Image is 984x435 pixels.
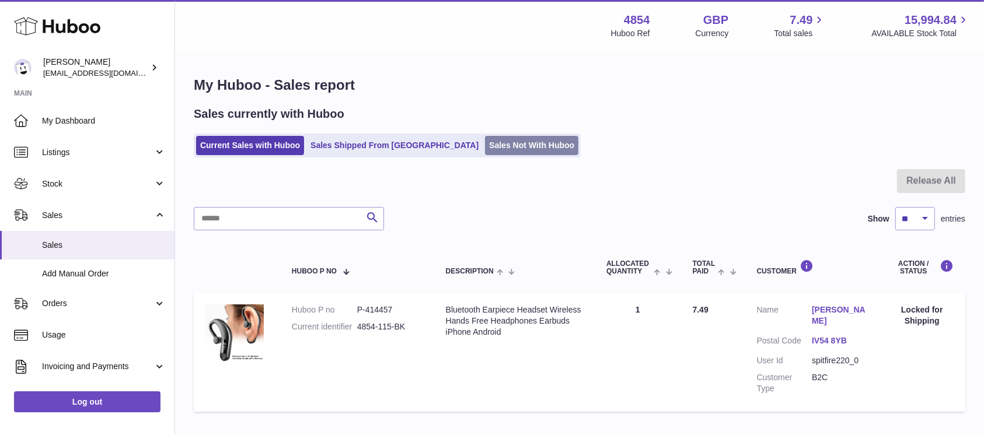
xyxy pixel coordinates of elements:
strong: GBP [703,12,728,28]
div: Bluetooth Earpiece Headset Wireless Hands Free Headphones Earbuds iPhone Android [446,304,583,338]
span: ALLOCATED Quantity [606,260,651,275]
span: Total paid [693,260,716,275]
dd: 4854-115-BK [357,321,423,332]
span: Usage [42,329,166,341]
dd: spitfire220_0 [812,355,867,366]
div: Customer [757,259,867,275]
span: Listings [42,147,153,158]
a: 15,994.84 AVAILABLE Stock Total [871,12,970,39]
a: Current Sales with Huboo [196,136,304,155]
span: Description [446,268,494,275]
span: Huboo P no [292,268,337,275]
strong: 4854 [624,12,650,28]
span: entries [941,213,965,224]
dt: Current identifier [292,321,357,332]
span: Invoicing and Payments [42,361,153,372]
div: Locked for Shipping [891,304,954,327]
span: 7.49 [790,12,813,28]
td: 1 [595,293,681,411]
span: AVAILABLE Stock Total [871,28,970,39]
a: Sales Shipped From [GEOGRAPHIC_DATA] [306,136,483,155]
a: Log out [14,391,160,412]
span: My Dashboard [42,115,166,127]
a: IV54 8YB [812,335,867,346]
dd: P-414457 [357,304,423,315]
div: Currency [696,28,729,39]
span: 15,994.84 [905,12,957,28]
div: Huboo Ref [611,28,650,39]
div: Action / Status [891,259,954,275]
span: Add Manual Order [42,268,166,279]
dt: Name [757,304,812,329]
label: Show [868,213,889,224]
a: Sales Not With Huboo [485,136,578,155]
dt: Customer Type [757,372,812,394]
div: [PERSON_NAME] [43,57,148,79]
h2: Sales currently with Huboo [194,106,344,122]
dd: B2C [812,372,867,394]
h1: My Huboo - Sales report [194,76,965,94]
span: 7.49 [693,305,709,314]
span: Stock [42,178,153,190]
span: Orders [42,298,153,309]
img: jimleo21@yahoo.gr [14,59,32,76]
dt: User Id [757,355,812,366]
span: Total sales [774,28,826,39]
img: $_57.JPG [205,304,264,363]
a: [PERSON_NAME] [812,304,867,327]
span: [EMAIL_ADDRESS][DOMAIN_NAME] [43,68,172,78]
span: Sales [42,240,166,251]
dt: Postal Code [757,335,812,349]
span: Sales [42,210,153,221]
dt: Huboo P no [292,304,357,315]
a: 7.49 Total sales [774,12,826,39]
